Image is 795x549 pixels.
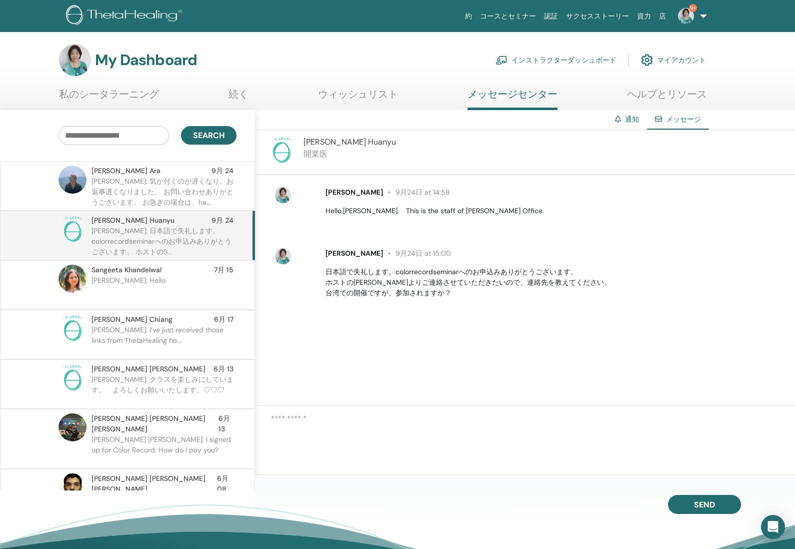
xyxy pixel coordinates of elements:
p: [PERSON_NAME]: Hello [91,275,236,305]
button: Search [181,126,236,145]
span: メッセージ [666,115,701,124]
a: マイアカウント [641,49,706,71]
img: no-photo.png [58,314,86,342]
span: 9月24日 at 15:00 [383,249,451,258]
p: 開業医 [303,148,396,160]
img: default.jpg [275,248,291,264]
img: logo.png [66,5,185,28]
img: no-photo.png [58,215,86,243]
h3: My Dashboard [95,51,197,69]
span: [PERSON_NAME] Huanyu [303,137,396,147]
a: 認証 [540,7,562,26]
span: 6月 08 [217,473,233,494]
p: [PERSON_NAME]: クラスを楽しみにしています。 よろしくお願いいたします。♡♡♡ [91,374,236,404]
img: no-photo.png [267,136,295,164]
a: メッセージセンター [467,88,557,110]
p: [PERSON_NAME]: 気が付くのが遅くなり、お返事遅くなりました。 お問い合わせありがとうございます。 お急ぎの場合は、ha... [91,176,236,206]
span: 9月 24 [211,215,233,226]
a: 店 [655,7,670,26]
img: default.jpg [59,44,91,76]
img: no-photo.png [58,364,86,392]
a: インストラクターダッシュボード [495,49,616,71]
span: 9月 24 [211,166,233,176]
p: [PERSON_NAME]: 日本語で失礼します。colorrecordseminarへのお申込みありがとうございます。 ホストのS... [91,226,236,256]
img: cog.svg [641,52,653,69]
a: コースとセミナー [476,7,540,26]
p: 日本語で失礼します。colorrecordseminarへのお申込みありがとうございます。 ホストの[PERSON_NAME]よりご連絡させていただきたいので、連絡先を教えてください。 台湾での... [325,267,783,298]
span: Sangeeta Khandelwal [91,265,161,275]
p: Hello,[PERSON_NAME]. This is the staff of [PERSON_NAME] Office. [325,206,783,216]
span: 9月24日 at 14:58 [383,188,450,197]
span: [PERSON_NAME] Chiang [91,314,172,325]
span: 6月 17 [214,314,233,325]
span: 9+ [689,4,697,12]
a: 私のシータラーニング [59,88,159,108]
span: Send [694,499,715,510]
a: サクセスストーリー [562,7,633,26]
img: default.jpg [58,413,86,441]
p: [PERSON_NAME]: I’ve just received those links from ThetaHealing he... [91,325,236,355]
a: 約 [461,7,476,26]
span: [PERSON_NAME] [PERSON_NAME] [PERSON_NAME] [91,413,218,434]
span: [PERSON_NAME] [PERSON_NAME] [PERSON_NAME] [91,473,216,494]
img: chalkboard-teacher.svg [495,56,507,65]
a: 資力 [633,7,655,26]
span: 6月 13 [218,413,233,434]
span: [PERSON_NAME] [325,188,383,197]
img: default.jpg [58,265,86,293]
span: [PERSON_NAME] [PERSON_NAME] [91,364,205,374]
a: 通知 [625,115,639,124]
img: default.jpg [275,187,291,203]
img: default.jpg [678,8,694,24]
span: [PERSON_NAME] [325,249,383,258]
span: [PERSON_NAME] Huanyu [91,215,174,226]
button: Send [668,495,741,514]
a: ウィッシュリスト [318,88,398,108]
img: default.jpg [58,473,86,501]
span: 6月 13 [213,364,233,374]
span: [PERSON_NAME] Ara [91,166,160,176]
img: default.jpg [58,166,86,194]
a: 続く [228,88,248,108]
a: ヘルプとリソース [627,88,707,108]
span: 7月 15 [214,265,233,275]
div: Open Intercom Messenger [761,515,785,539]
span: Search [193,130,224,141]
p: [PERSON_NAME] [PERSON_NAME]: I signed up for Color Record. How do I pay you? [91,434,236,464]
